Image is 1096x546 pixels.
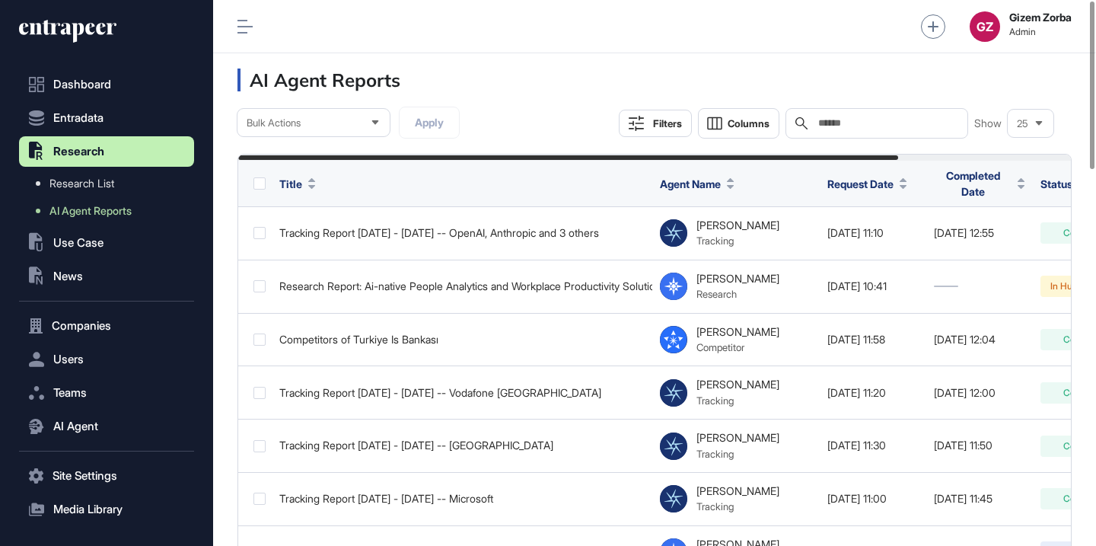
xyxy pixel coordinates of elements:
div: [DATE] 11:45 [934,493,1025,505]
span: 25 [1017,118,1028,129]
button: Agent Name [660,176,734,192]
div: [DATE] 10:41 [827,280,919,292]
div: Research [696,288,779,300]
span: Companies [52,320,111,332]
button: Users [19,344,194,375]
span: Research [53,145,104,158]
span: Research List [49,177,114,190]
div: Tracking [696,394,779,407]
h3: AI Agent Reports [237,69,400,91]
div: [PERSON_NAME] [696,219,779,231]
strong: Gizem Zorba [1009,11,1072,24]
button: AI Agent [19,411,194,442]
div: [DATE] 12:55 [934,227,1025,239]
button: Status [1040,176,1086,192]
div: [PERSON_NAME] [696,273,779,285]
div: [PERSON_NAME] [696,485,779,497]
span: Users [53,353,84,366]
button: Completed Date [934,168,1025,200]
div: [DATE] 11:50 [934,439,1025,452]
div: Competitor [696,341,779,353]
div: Tracking Report [DATE] - [DATE] -- [GEOGRAPHIC_DATA] [279,439,645,452]
span: Request Date [827,176,894,192]
button: Media Library [19,494,194,525]
span: Entradata [53,112,104,124]
button: Companies [19,311,194,341]
span: Status [1040,176,1072,192]
button: Title [279,176,316,192]
span: Columns [728,118,769,129]
div: [DATE] 11:10 [827,227,919,239]
div: [DATE] 11:20 [827,387,919,399]
span: Admin [1009,27,1072,37]
div: [DATE] 11:58 [827,334,919,346]
div: [DATE] 12:00 [934,387,1025,399]
span: AI Agent [53,420,98,433]
button: GZ [970,11,1000,42]
div: Tracking Report [DATE] - [DATE] -- Vodafone [GEOGRAPHIC_DATA] [279,387,645,399]
div: Tracking [696,448,779,460]
button: Teams [19,378,194,408]
div: Tracking [696,500,779,512]
button: Use Case [19,228,194,258]
span: Title [279,176,302,192]
button: Filters [619,110,692,137]
button: Research [19,136,194,167]
span: Site Settings [53,470,117,482]
button: Entradata [19,103,194,133]
span: Show [974,117,1002,129]
div: Tracking Report [DATE] - [DATE] -- Microsoft [279,493,645,505]
div: [PERSON_NAME] [696,378,779,391]
div: [PERSON_NAME] [696,326,779,338]
button: News [19,261,194,292]
div: [DATE] 11:30 [827,439,919,452]
span: Dashboard [53,78,111,91]
button: Columns [698,108,779,139]
div: Competitors of Turkiye Is Bankası [279,334,645,346]
a: AI Agent Reports [27,197,194,225]
button: Site Settings [19,461,194,491]
span: Completed Date [934,168,1012,200]
a: Research List [27,170,194,197]
span: AI Agent Reports [49,205,132,217]
div: [DATE] 11:00 [827,493,919,505]
div: Research Report: Ai-native People Analytics and Workplace Productivity Solutions [279,280,645,292]
button: Request Date [827,176,907,192]
span: News [53,270,83,283]
div: Tracking Report [DATE] - [DATE] -- OpenAI, Anthropic and 3 others [279,227,645,239]
span: Bulk Actions [247,117,301,129]
div: Filters [653,117,682,129]
span: Use Case [53,237,104,249]
span: Teams [53,387,87,399]
div: [PERSON_NAME] [696,432,779,444]
span: Agent Name [660,176,721,192]
span: Media Library [53,503,123,516]
div: Tracking [696,235,779,247]
div: [DATE] 12:04 [934,334,1025,346]
a: Dashboard [19,69,194,100]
